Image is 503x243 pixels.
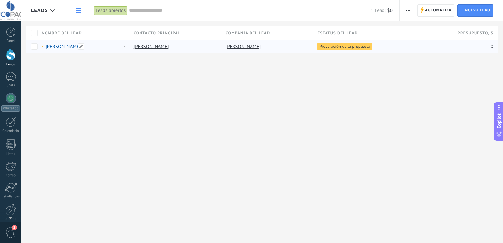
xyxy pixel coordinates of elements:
span: Compañía del lead [226,30,270,36]
span: Preparación de la propuesta [319,44,370,49]
div: Estadísticas [1,195,20,199]
span: Editar [78,43,84,50]
span: 0 [491,44,493,50]
a: [PERSON_NAME] [46,44,81,50]
a: Nuevo lead [457,4,493,17]
span: 1 Lead: [371,8,385,14]
div: Chats [1,84,20,88]
div: WhatsApp [1,105,20,112]
div: Leads [1,63,20,67]
a: Automatiza [417,4,455,17]
a: [PERSON_NAME] [226,44,261,50]
span: No hay tareas asignadas [42,46,43,47]
span: Automatiza [425,5,452,16]
span: $0 [387,8,393,14]
span: Nombre del lead [42,30,82,36]
span: Estatus del lead [317,30,358,36]
span: 2 [12,225,17,230]
a: [PERSON_NAME] [134,44,169,50]
span: Nuevo lead [465,5,490,16]
div: Panel [1,39,20,43]
div: Correo [1,173,20,178]
span: Leads [31,8,48,14]
span: Copilot [496,114,502,129]
div: Leads abiertos [94,6,127,15]
a: Leads [62,4,73,17]
span: Presupuesto , $ [457,30,493,36]
a: Lista [73,4,84,17]
div: Calendario [1,129,20,133]
div: Listas [1,152,20,156]
span: Contacto principal [134,30,180,36]
button: Más [403,4,413,17]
